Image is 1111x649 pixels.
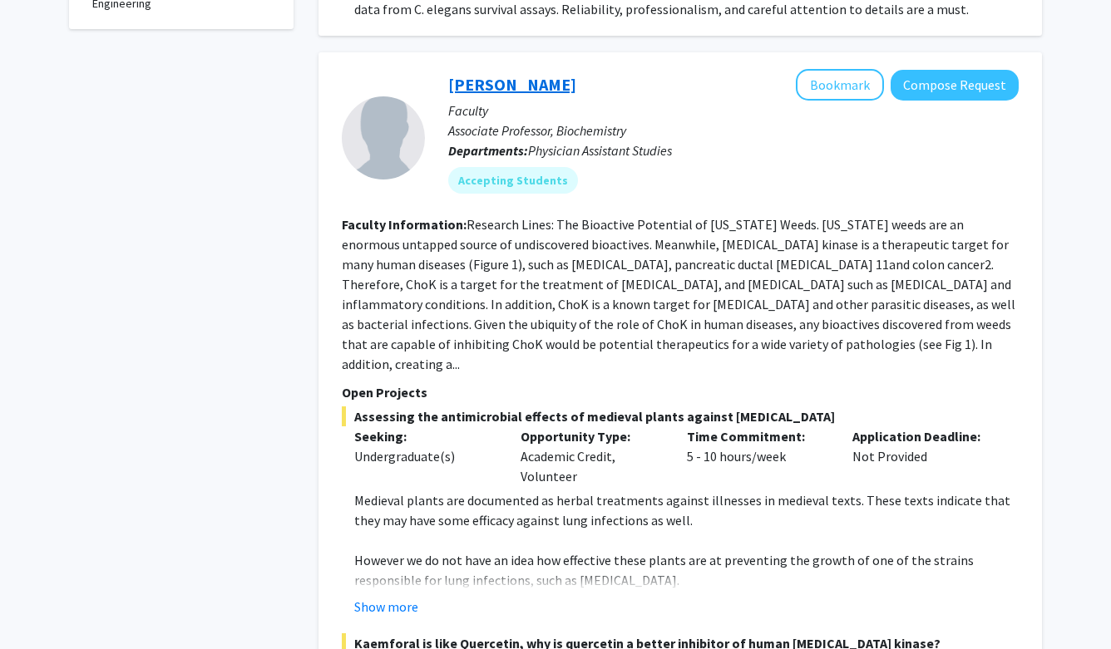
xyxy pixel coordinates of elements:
[354,490,1019,530] p: Medieval plants are documented as herbal treatments against illnesses in medieval texts. These te...
[687,426,828,446] p: Time Commitment:
[448,74,576,95] a: [PERSON_NAME]
[448,142,528,159] b: Departments:
[448,101,1019,120] p: Faculty
[342,216,1015,372] fg-read-more: Research Lines: The Bioactive Potential of [US_STATE] Weeds. [US_STATE] weeds are an enormous unt...
[342,382,1019,402] p: Open Projects
[448,167,578,194] mat-chip: Accepting Students
[354,597,418,617] button: Show more
[354,550,1019,590] p: However we do not have an idea how effective these plants are at preventing the growth of one of ...
[796,69,884,101] button: Add Tahl Zimmerman to Bookmarks
[891,70,1019,101] button: Compose Request to Tahl Zimmerman
[448,120,1019,140] p: Associate Professor, Biochemistry
[674,426,841,486] div: 5 - 10 hours/week
[12,574,71,637] iframe: Chat
[342,406,1019,426] span: Assessing the antimicrobial effects of medieval plants against [MEDICAL_DATA]
[852,426,994,446] p: Application Deadline:
[508,426,674,486] div: Academic Credit, Volunteer
[528,142,672,159] span: Physician Assistant Studies
[521,426,662,446] p: Opportunity Type:
[840,426,1006,486] div: Not Provided
[354,446,496,466] div: Undergraduate(s)
[354,426,496,446] p: Seeking:
[342,216,467,233] b: Faculty Information:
